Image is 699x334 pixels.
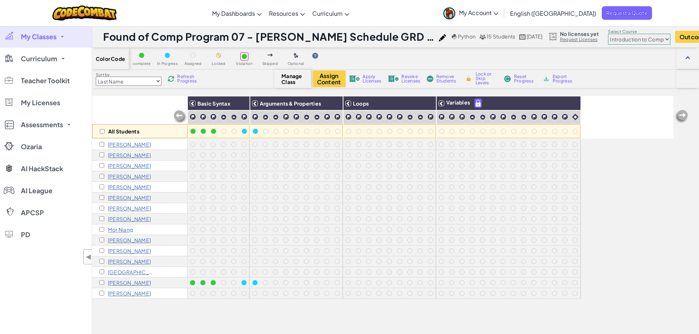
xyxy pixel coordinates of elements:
[312,53,318,59] img: IconHint.svg
[608,29,670,34] label: Select Course
[273,114,279,120] img: IconPracticeLevel.svg
[521,114,527,120] img: IconPracticeLevel.svg
[231,114,237,120] img: IconPracticeLevel.svg
[108,269,154,275] p: Germany Thomas
[324,113,331,120] img: IconChallengeLevel.svg
[345,113,352,120] img: IconChallengeLevel.svg
[281,73,303,85] span: Manage Class
[197,100,230,107] span: Basic Syntax
[303,114,310,120] img: IconPracticeLevel.svg
[674,109,689,124] img: Arrow_Left_Inactive.png
[440,1,502,25] a: My Account
[200,113,207,120] img: IconChallengeLevel.svg
[363,74,381,83] span: Apply Licenses
[446,99,470,106] span: Variables
[527,33,542,40] span: [DATE]
[386,113,393,120] img: IconChallengeLevel.svg
[334,113,341,120] img: IconChallengeLevel.svg
[108,152,151,158] p: Joshua Figueroa
[543,76,550,82] img: IconArchive.svg
[265,3,309,23] a: Resources
[396,113,403,120] img: IconChallengeLevel.svg
[108,280,151,286] p: Londyn Thomas
[288,62,304,66] span: Optional
[510,114,517,120] img: IconPracticeLevel.svg
[427,113,434,120] img: IconChallengeLevel.svg
[293,113,300,120] img: IconChallengeLevel.svg
[173,110,188,124] img: Arrow_Left_Inactive.png
[108,205,151,211] p: Jameson Leosewski
[177,74,200,83] span: Refresh Progress
[283,113,290,120] img: IconChallengeLevel.svg
[476,72,497,85] span: Lock or Skip Levels
[168,76,174,82] img: IconReload.svg
[108,216,151,222] p: Jesus Macoco Andrade
[108,237,151,243] p: Alexander Sauro
[500,113,507,120] img: IconChallengeLevel.svg
[407,114,413,120] img: IconPracticeLevel.svg
[487,33,516,40] span: 15 Students
[108,195,151,201] p: Andy Leal Hernandez
[531,113,538,120] img: IconChallengeLevel.svg
[269,10,298,17] span: Resources
[506,3,600,23] a: English ([GEOGRAPHIC_DATA])
[21,77,70,84] span: Teacher Toolkit
[401,74,420,83] span: Revoke Licenses
[427,76,433,82] img: IconRemoveStudents.svg
[436,74,458,83] span: Remove Students
[438,113,445,120] img: IconChallengeLevel.svg
[108,184,151,190] p: Jacob Kotronis
[417,114,423,120] img: IconPracticeLevel.svg
[212,62,225,66] span: Locked
[262,114,269,120] img: IconPracticeLevel.svg
[458,33,476,40] span: Python
[108,258,151,264] p: Gavin Strader
[85,252,92,262] span: ◀
[560,31,599,37] span: No licenses yet
[465,75,473,82] img: IconLock.svg
[355,113,362,120] img: IconChallengeLevel.svg
[602,6,652,20] a: Request a Quote
[21,121,63,128] span: Assessments
[108,163,151,169] p: Zoey Greenfield
[448,113,455,120] img: IconChallengeLevel.svg
[21,143,42,150] span: Ozaria
[212,10,255,17] span: My Dashboards
[157,62,178,66] span: In Progress
[541,113,548,120] img: IconChallengeLevel.svg
[519,34,526,40] img: calendar.svg
[309,3,353,23] a: Curriculum
[262,62,278,66] span: Skipped
[108,227,133,232] p: Mor Niang
[452,34,457,40] img: python.png
[21,55,57,62] span: Curriculum
[21,187,52,194] span: AI League
[108,248,151,254] p: Jade Silva
[388,76,399,82] img: IconLicenseRevoke.svg
[52,5,117,21] a: CodeCombat logo
[510,10,596,17] span: English ([GEOGRAPHIC_DATA])
[469,114,476,120] img: IconPracticeLevel.svg
[96,56,125,62] span: Color Code
[108,128,139,134] p: All Students
[514,74,536,83] span: Reset Progress
[236,62,252,66] span: Violation
[553,74,575,83] span: Export Progress
[103,30,435,44] h1: Found of Comp Program 07 - [PERSON_NAME] Schedule GRD 7-04
[108,142,151,147] p: Olivia Burnett
[443,7,455,19] img: avatar
[252,113,259,120] img: IconChallengeLevel.svg
[561,113,568,120] img: IconChallengeLevel.svg
[365,113,372,120] img: IconChallengeLevel.svg
[108,290,151,296] p: Gianna Villacampa
[313,70,346,87] button: Assign Content
[267,54,273,56] img: IconSkippedLevel.svg
[353,100,369,107] span: Loops
[504,76,511,82] img: IconReset.svg
[21,33,57,40] span: My Classes
[208,3,265,23] a: My Dashboards
[241,113,248,120] img: IconChallengeLevel.svg
[108,173,151,179] p: Jason Kim
[480,114,486,120] img: IconPracticeLevel.svg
